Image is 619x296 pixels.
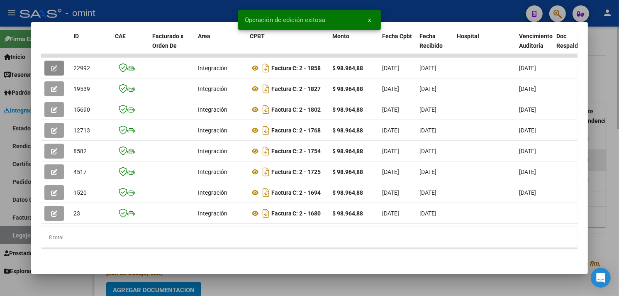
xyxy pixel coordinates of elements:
[519,106,536,113] span: [DATE]
[519,65,536,71] span: [DATE]
[333,65,363,71] strong: $ 98.964,88
[420,189,437,196] span: [DATE]
[198,106,227,113] span: Integración
[261,61,271,75] i: Descargar documento
[553,27,603,64] datatable-header-cell: Doc Respaldatoria
[420,33,443,49] span: Fecha Recibido
[420,86,437,92] span: [DATE]
[149,27,195,64] datatable-header-cell: Facturado x Orden De
[261,144,271,158] i: Descargar documento
[417,27,454,64] datatable-header-cell: Fecha Recibido
[271,106,321,113] strong: Factura C: 2 - 1802
[271,86,321,92] strong: Factura C: 2 - 1827
[519,189,536,196] span: [DATE]
[271,148,321,154] strong: Factura C: 2 - 1754
[271,189,321,196] strong: Factura C: 2 - 1694
[73,33,79,39] span: ID
[333,210,363,217] strong: $ 98.964,88
[368,16,371,24] span: x
[112,27,149,64] datatable-header-cell: CAE
[383,148,400,154] span: [DATE]
[198,65,227,71] span: Integración
[246,27,329,64] datatable-header-cell: CPBT
[271,65,321,71] strong: Factura C: 2 - 1858
[198,148,227,154] span: Integración
[261,103,271,116] i: Descargar documento
[73,189,87,196] span: 1520
[152,33,183,49] span: Facturado x Orden De
[383,127,400,134] span: [DATE]
[198,33,210,39] span: Area
[198,86,227,92] span: Integración
[198,210,227,217] span: Integración
[198,169,227,175] span: Integración
[195,27,246,64] datatable-header-cell: Area
[519,169,536,175] span: [DATE]
[333,127,363,134] strong: $ 98.964,88
[383,33,412,39] span: Fecha Cpbt
[519,33,553,49] span: Vencimiento Auditoría
[261,82,271,95] i: Descargar documento
[271,210,321,217] strong: Factura C: 2 - 1680
[333,189,363,196] strong: $ 98.964,88
[261,207,271,220] i: Descargar documento
[115,33,126,39] span: CAE
[73,127,90,134] span: 12713
[333,148,363,154] strong: $ 98.964,88
[383,169,400,175] span: [DATE]
[261,165,271,179] i: Descargar documento
[420,106,437,113] span: [DATE]
[261,186,271,199] i: Descargar documento
[245,16,325,24] span: Operación de edición exitosa
[420,169,437,175] span: [DATE]
[519,148,536,154] span: [DATE]
[591,268,611,288] div: Open Intercom Messenger
[557,33,594,49] span: Doc Respaldatoria
[333,169,363,175] strong: $ 98.964,88
[73,86,90,92] span: 19539
[420,210,437,217] span: [DATE]
[519,86,536,92] span: [DATE]
[73,148,87,154] span: 8582
[420,127,437,134] span: [DATE]
[73,169,87,175] span: 4517
[41,227,578,248] div: 8 total
[198,127,227,134] span: Integración
[73,65,90,71] span: 22992
[516,27,553,64] datatable-header-cell: Vencimiento Auditoría
[70,27,112,64] datatable-header-cell: ID
[383,65,400,71] span: [DATE]
[333,106,363,113] strong: $ 98.964,88
[420,65,437,71] span: [DATE]
[73,106,90,113] span: 15690
[271,169,321,175] strong: Factura C: 2 - 1725
[73,210,80,217] span: 23
[261,124,271,137] i: Descargar documento
[379,27,417,64] datatable-header-cell: Fecha Cpbt
[383,189,400,196] span: [DATE]
[361,12,378,27] button: x
[333,86,363,92] strong: $ 98.964,88
[383,210,400,217] span: [DATE]
[420,148,437,154] span: [DATE]
[271,127,321,134] strong: Factura C: 2 - 1768
[519,127,536,134] span: [DATE]
[198,189,227,196] span: Integración
[457,33,480,39] span: Hospital
[454,27,516,64] datatable-header-cell: Hospital
[329,27,379,64] datatable-header-cell: Monto
[383,106,400,113] span: [DATE]
[383,86,400,92] span: [DATE]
